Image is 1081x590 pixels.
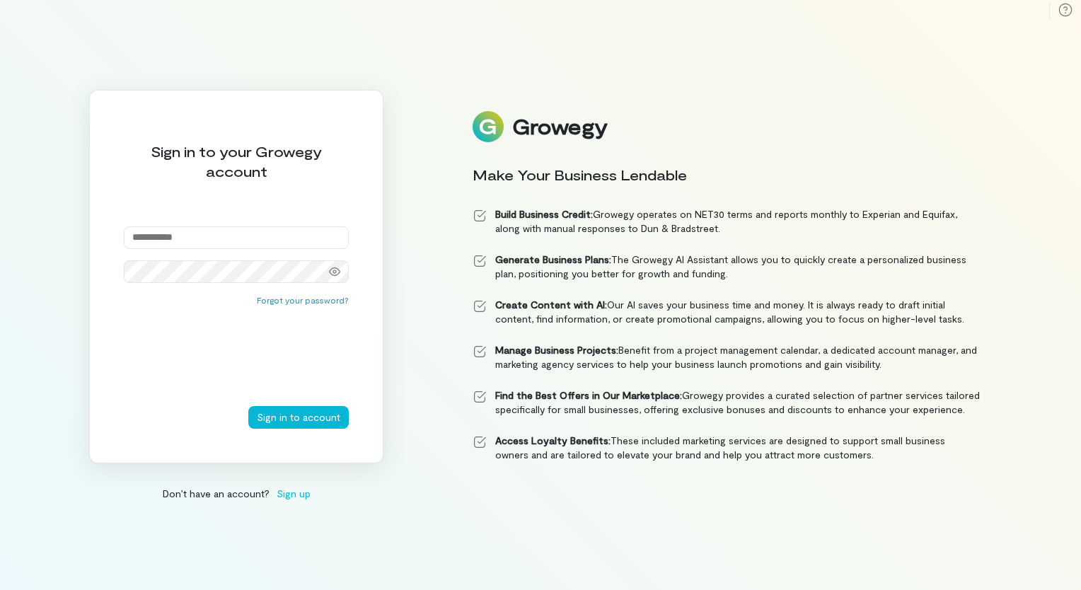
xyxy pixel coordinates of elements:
li: Growegy provides a curated selection of partner services tailored specifically for small business... [473,388,981,417]
button: Forgot your password? [257,294,349,306]
img: Logo [473,111,504,142]
strong: Build Business Credit: [495,208,593,220]
div: Growegy [512,115,607,139]
strong: Create Content with AI: [495,299,607,311]
div: Make Your Business Lendable [473,165,981,185]
span: Sign up [277,486,311,501]
li: Benefit from a project management calendar, a dedicated account manager, and marketing agency ser... [473,343,981,371]
button: Sign in to account [248,406,349,429]
strong: Manage Business Projects: [495,344,618,356]
li: Our AI saves your business time and money. It is always ready to draft initial content, find info... [473,298,981,326]
strong: Find the Best Offers in Our Marketplace: [495,389,682,401]
strong: Access Loyalty Benefits: [495,434,611,446]
li: Growegy operates on NET30 terms and reports monthly to Experian and Equifax, along with manual re... [473,207,981,236]
strong: Generate Business Plans: [495,253,611,265]
div: Don’t have an account? [89,486,383,501]
li: The Growegy AI Assistant allows you to quickly create a personalized business plan, positioning y... [473,253,981,281]
div: Sign in to your Growegy account [124,141,349,181]
li: These included marketing services are designed to support small business owners and are tailored ... [473,434,981,462]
